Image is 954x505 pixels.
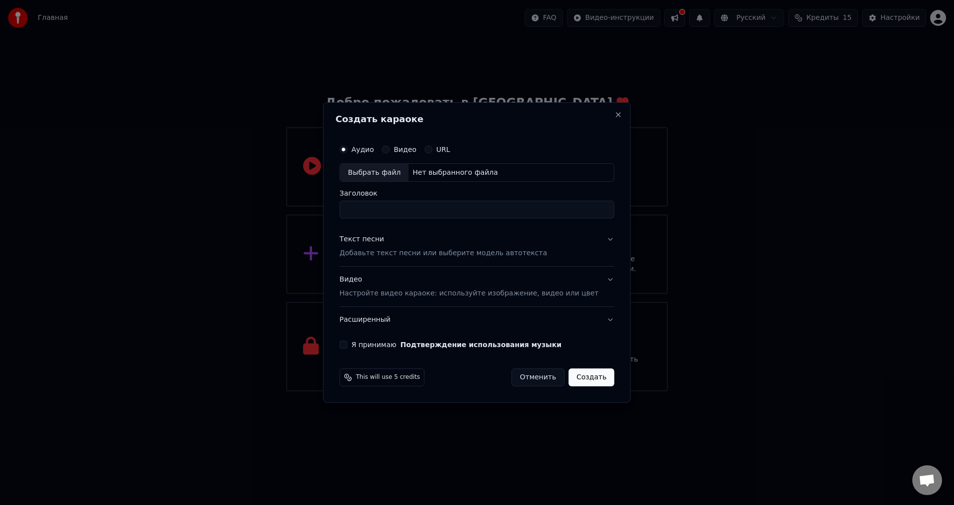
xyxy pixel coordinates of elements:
[339,227,614,267] button: Текст песниДобавьте текст песни или выберите модель автотекста
[356,373,420,381] span: This will use 5 credits
[400,341,561,348] button: Я принимаю
[568,368,614,386] button: Создать
[339,289,598,298] p: Настройте видео караоке: используйте изображение, видео или цвет
[339,190,614,197] label: Заголовок
[408,168,502,178] div: Нет выбранного файла
[340,164,408,182] div: Выбрать файл
[394,146,416,153] label: Видео
[339,235,384,245] div: Текст песни
[335,115,618,124] h2: Создать караоке
[339,249,547,259] p: Добавьте текст песни или выберите модель автотекста
[339,267,614,307] button: ВидеоНастройте видео караоке: используйте изображение, видео или цвет
[436,146,450,153] label: URL
[339,275,598,299] div: Видео
[351,341,561,348] label: Я принимаю
[339,307,614,333] button: Расширенный
[351,146,374,153] label: Аудио
[511,368,564,386] button: Отменить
